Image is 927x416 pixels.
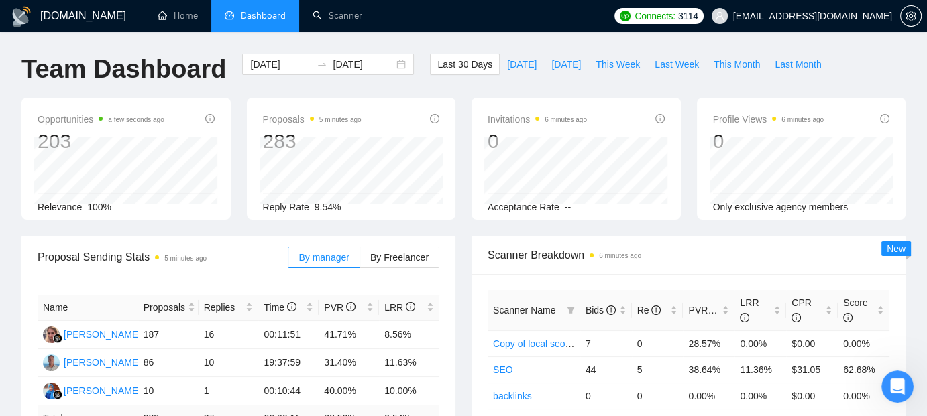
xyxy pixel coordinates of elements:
span: New [887,243,906,254]
span: info-circle [740,313,749,322]
button: setting [900,5,922,27]
span: Last Month [775,57,821,72]
td: 62.68% [838,356,889,383]
span: to [317,59,327,70]
span: Proposals [263,111,362,127]
td: 31.40% [319,349,379,377]
a: MW[PERSON_NAME] [43,356,141,367]
input: End date [333,57,394,72]
span: PVR [324,302,356,313]
td: 0 [580,383,632,409]
time: 6 minutes ago [781,116,824,123]
th: Name [38,295,138,321]
td: 5 [632,356,684,383]
button: Last Month [767,54,828,75]
input: Start date [250,57,311,72]
button: Last 30 Days [430,54,500,75]
td: 16 [199,321,259,349]
span: PVR [688,305,720,316]
td: 10 [199,349,259,377]
button: This Month [706,54,767,75]
span: 3114 [678,9,698,23]
span: filter [567,306,575,314]
button: This Week [588,54,647,75]
button: [DATE] [500,54,544,75]
a: searchScanner [313,10,362,21]
td: 19:37:59 [258,349,319,377]
td: $0.00 [786,383,838,409]
time: a few seconds ago [108,116,164,123]
span: LRR [384,302,415,313]
td: 187 [138,321,199,349]
span: By Freelancer [370,252,429,263]
span: Only exclusive agency members [713,202,849,212]
span: Reply Rate [263,202,309,212]
td: 0.00% [838,383,889,409]
a: EN[PERSON_NAME] [43,385,141,395]
span: Proposal Sending Stats [38,249,288,265]
img: logo [11,6,32,27]
a: SEO [493,364,513,375]
div: 203 [38,129,164,154]
span: Acceptance Rate [488,202,559,212]
td: 10.00% [379,377,439,405]
div: [PERSON_NAME] [64,383,141,398]
span: Relevance [38,202,82,212]
a: Copy of local seo - [GEOGRAPHIC_DATA]- [GEOGRAPHIC_DATA]- [GEOGRAPHIC_DATA] [493,338,878,349]
td: 0.00% [734,330,786,356]
img: upwork-logo.png [620,11,631,21]
div: 0 [713,129,824,154]
span: user [715,11,724,21]
span: info-circle [205,114,215,123]
td: $0.00 [786,330,838,356]
time: 6 minutes ago [545,116,587,123]
span: info-circle [606,305,616,315]
h1: Team Dashboard [21,54,226,85]
span: info-circle [430,114,439,123]
td: 0.00% [734,383,786,409]
span: Invitations [488,111,587,127]
img: gigradar-bm.png [53,334,62,343]
button: [DATE] [544,54,588,75]
td: 00:11:51 [258,321,319,349]
td: 8.56% [379,321,439,349]
div: 283 [263,129,362,154]
span: info-circle [655,114,665,123]
span: Last Week [655,57,699,72]
span: Scanner Name [493,305,555,316]
span: [DATE] [507,57,537,72]
span: Profile Views [713,111,824,127]
time: 5 minutes ago [319,116,362,123]
a: backlinks [493,391,532,401]
time: 6 minutes ago [599,252,641,259]
div: [PERSON_NAME] [64,355,141,370]
span: 100% [87,202,111,212]
td: 1 [199,377,259,405]
td: 0.00% [683,383,734,409]
td: $31.05 [786,356,838,383]
span: info-circle [843,313,853,322]
img: MW [43,354,60,371]
button: Last Week [647,54,706,75]
span: info-circle [880,114,889,123]
th: Replies [199,295,259,321]
td: 10 [138,377,199,405]
span: filter [564,300,578,320]
span: info-circle [651,305,661,315]
span: Last 30 Days [437,57,492,72]
span: Bids [586,305,616,316]
span: swap-right [317,59,327,70]
span: dashboard [225,11,234,20]
span: 9.54% [315,202,341,212]
div: [PERSON_NAME] [64,327,141,342]
td: 28.57% [683,330,734,356]
time: 5 minutes ago [164,255,207,262]
span: Connects: [635,9,675,23]
div: 0 [488,129,587,154]
span: Re [637,305,661,316]
span: LRR [740,297,759,323]
span: Scanner Breakdown [488,247,889,263]
span: Dashboard [241,10,286,21]
iframe: Intercom live chat [881,370,914,403]
img: gigradar-bm.png [53,390,62,399]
